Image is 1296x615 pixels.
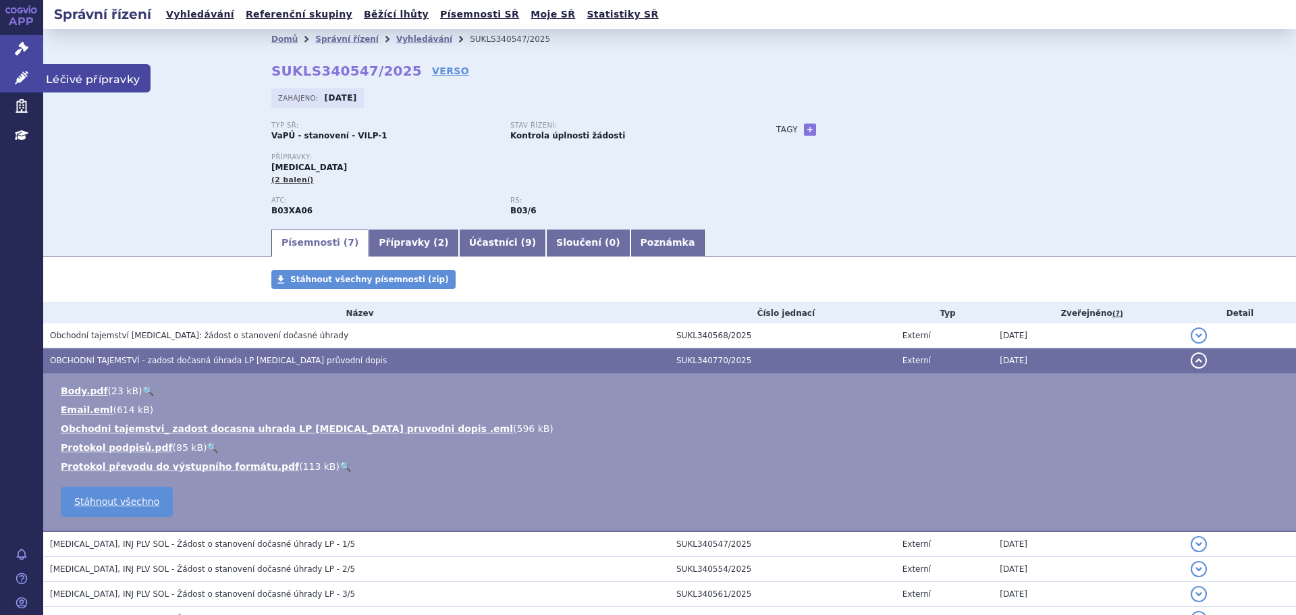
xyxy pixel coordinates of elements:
[43,303,670,323] th: Název
[61,404,113,415] a: Email.eml
[1191,536,1207,552] button: detail
[993,531,1184,557] td: [DATE]
[510,196,736,205] p: RS:
[50,539,355,549] span: REBLOZYL, INJ PLV SOL - Žádost o stanovení dočasné úhrady LP - 1/5
[902,564,931,574] span: Externí
[61,403,1282,417] li: ( )
[61,423,513,434] a: Obchodni tajemstvi_ zadost docasna uhrada LP [MEDICAL_DATA] pruvodni dopis .eml
[271,163,347,172] span: [MEDICAL_DATA]
[546,230,630,257] a: Sloučení (0)
[1184,303,1296,323] th: Detail
[670,531,896,557] td: SUKL340547/2025
[630,230,705,257] a: Poznámka
[516,423,549,434] span: 596 kB
[176,442,203,453] span: 85 kB
[315,34,379,44] a: Správní řízení
[670,303,896,323] th: Číslo jednací
[436,5,523,24] a: Písemnosti SŘ
[61,461,299,472] a: Protokol převodu do výstupního formátu.pdf
[804,124,816,136] a: +
[1191,352,1207,369] button: detail
[396,34,452,44] a: Vyhledávání
[50,331,348,340] span: Obchodní tajemství Reblozyl: žádost o stanovení dočasné úhrady
[43,5,162,24] h2: Správní řízení
[61,441,1282,454] li: ( )
[510,131,625,140] strong: Kontrola úplnosti žádosti
[993,323,1184,348] td: [DATE]
[61,460,1282,473] li: ( )
[271,196,497,205] p: ATC:
[271,131,387,140] strong: VaPÚ - stanovení - VILP-1
[470,29,568,49] li: SUKLS340547/2025
[526,5,579,24] a: Moje SŘ
[142,385,154,396] a: 🔍
[993,557,1184,582] td: [DATE]
[432,64,469,78] a: VERSO
[61,422,1282,435] li: ( )
[1191,586,1207,602] button: detail
[902,356,931,365] span: Externí
[776,122,798,138] h3: Tagy
[993,348,1184,373] td: [DATE]
[896,303,994,323] th: Typ
[271,153,749,161] p: Přípravky:
[61,385,108,396] a: Body.pdf
[360,5,433,24] a: Běžící lhůty
[271,63,422,79] strong: SUKLS340547/2025
[902,539,931,549] span: Externí
[993,582,1184,607] td: [DATE]
[670,582,896,607] td: SUKL340561/2025
[43,64,151,92] span: Léčivé přípravky
[459,230,546,257] a: Účastníci (9)
[111,385,138,396] span: 23 kB
[510,206,537,215] strong: luspatercept
[1112,309,1123,319] abbr: (?)
[50,564,355,574] span: REBLOZYL, INJ PLV SOL - Žádost o stanovení dočasné úhrady LP - 2/5
[438,237,445,248] span: 2
[340,461,351,472] a: 🔍
[583,5,662,24] a: Statistiky SŘ
[369,230,458,257] a: Přípravky (2)
[348,237,354,248] span: 7
[61,384,1282,398] li: ( )
[525,237,532,248] span: 9
[117,404,150,415] span: 614 kB
[670,323,896,348] td: SUKL340568/2025
[902,331,931,340] span: Externí
[609,237,616,248] span: 0
[278,92,321,103] span: Zahájeno:
[271,230,369,257] a: Písemnosti (7)
[993,303,1184,323] th: Zveřejněno
[271,34,298,44] a: Domů
[242,5,356,24] a: Referenční skupiny
[303,461,336,472] span: 113 kB
[325,93,357,103] strong: [DATE]
[207,442,218,453] a: 🔍
[271,206,313,215] strong: LUSPATERCEPT
[290,275,449,284] span: Stáhnout všechny písemnosti (zip)
[162,5,238,24] a: Vyhledávání
[902,589,931,599] span: Externí
[271,270,456,289] a: Stáhnout všechny písemnosti (zip)
[61,442,173,453] a: Protokol podpisů.pdf
[1191,327,1207,344] button: detail
[670,348,896,373] td: SUKL340770/2025
[50,356,387,365] span: OBCHODNÍ TAJEMSTVÍ - zadost dočasná úhrada LP Reblozyl průvodní dopis
[1191,561,1207,577] button: detail
[61,487,173,517] a: Stáhnout všechno
[50,589,355,599] span: REBLOZYL, INJ PLV SOL - Žádost o stanovení dočasné úhrady LP - 3/5
[271,176,314,184] span: (2 balení)
[271,122,497,130] p: Typ SŘ:
[670,557,896,582] td: SUKL340554/2025
[510,122,736,130] p: Stav řízení:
